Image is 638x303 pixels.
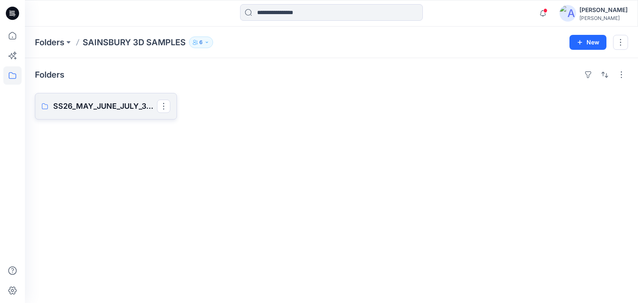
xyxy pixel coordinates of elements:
a: Folders [35,37,64,48]
img: avatar [559,5,576,22]
p: 6 [199,38,203,47]
button: New [569,35,606,50]
p: SS26_MAY_JUNE_JULY_3D SAMPLES [53,100,157,112]
div: [PERSON_NAME] [579,15,628,21]
button: 6 [189,37,213,48]
div: [PERSON_NAME] [579,5,628,15]
a: SS26_MAY_JUNE_JULY_3D SAMPLES [35,93,177,120]
h4: Folders [35,70,64,80]
p: SAINSBURY 3D SAMPLES [83,37,186,48]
